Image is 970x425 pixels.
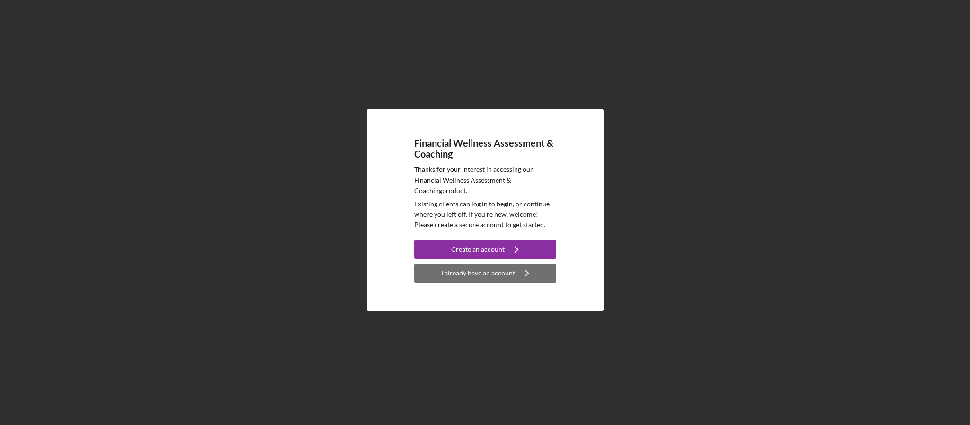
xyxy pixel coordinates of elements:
a: Create an account [414,240,556,261]
div: I already have an account [441,264,515,283]
button: Create an account [414,240,556,259]
button: I already have an account [414,264,556,283]
p: Thanks for your interest in accessing our Financial Wellness Assessment & Coaching product. [414,164,556,196]
h4: Financial Wellness Assessment & Coaching [414,138,556,159]
p: Existing clients can log in to begin, or continue where you left off. If you're new, welcome! Ple... [414,199,556,230]
div: Create an account [451,240,505,259]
